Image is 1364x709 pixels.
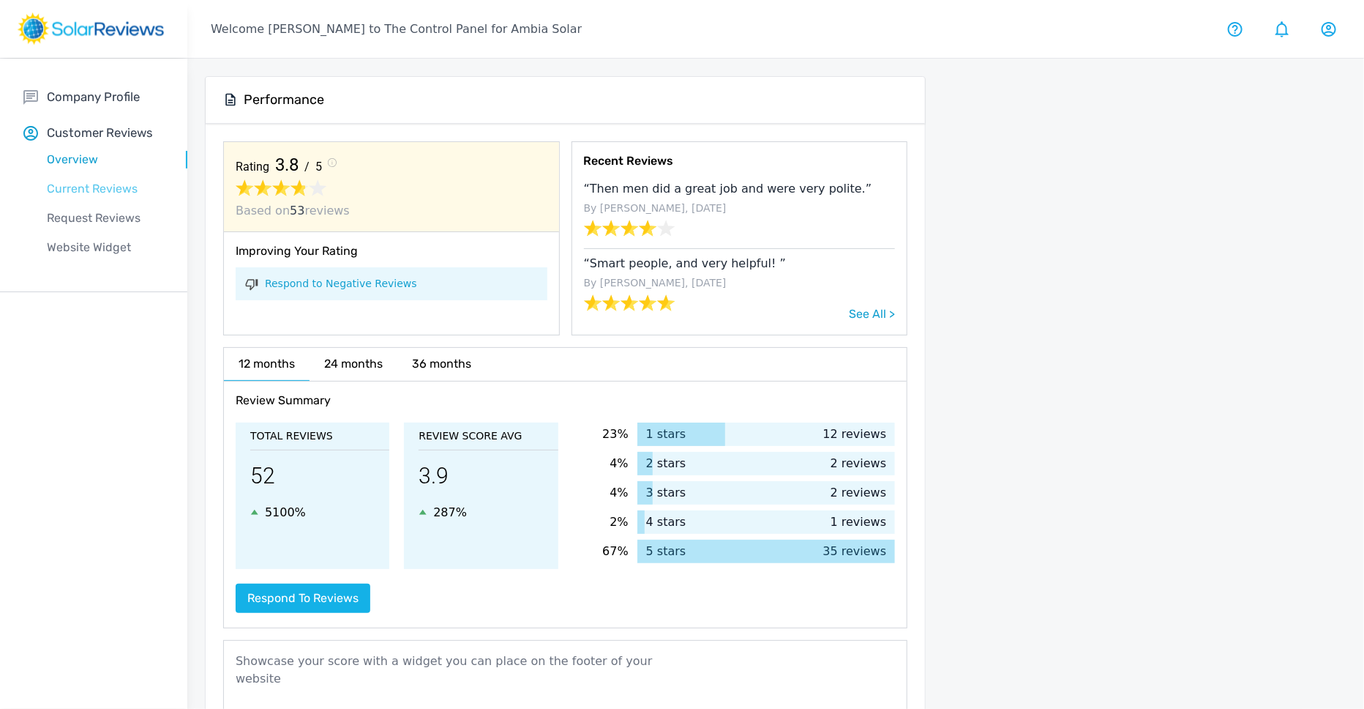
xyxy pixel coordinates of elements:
p: 3 stars [637,484,686,502]
p: Request Reviews [23,209,187,227]
p: By [PERSON_NAME], [DATE] [584,201,896,219]
h5: Performance [244,92,324,108]
p: 52 [250,450,389,504]
a: Current Reviews [23,174,187,204]
h6: Review Summary [236,393,895,423]
h6: 24 months [310,348,397,380]
p: 2% [573,513,629,531]
p: 2 reviews [831,484,896,502]
p: Overview [23,151,187,168]
a: Request Reviews [23,204,187,233]
span: Rating [236,158,269,176]
p: 5100% [265,504,306,521]
p: 23% [573,426,629,443]
button: Respond to reviews [236,584,370,613]
span: 5 [310,158,328,176]
p: Customer Reviews [47,124,153,142]
h6: 12 months [224,348,310,381]
p: 4 stars [637,513,686,531]
h6: Improving Your Rating [236,244,547,267]
p: 4% [573,455,629,472]
p: 67% [573,543,629,560]
p: 4% [573,484,629,502]
a: Overview [23,145,187,174]
a: “Then men did a great job and were very polite.”By [PERSON_NAME], [DATE] [584,174,896,249]
a: “Smart people, and very helpful! ”By [PERSON_NAME], [DATE] [584,249,896,323]
p: 2 stars [637,455,686,472]
p: Company Profile [47,88,140,106]
p: “Smart people, and very helpful! ” [584,255,896,275]
p: Welcome [PERSON_NAME] to The Control Panel for Ambia Solar [211,21,582,38]
p: 287% [433,504,467,521]
p: 1 reviews [831,513,896,531]
p: Showcase your score with a widget you can place on the footer of your website [236,653,675,699]
p: 3.9 [419,450,558,504]
p: Current Reviews [23,180,187,198]
p: “Then men did a great job and were very polite.” [584,180,896,201]
p: Based on reviews [236,202,547,220]
span: 3.8 [269,154,304,176]
p: Total Reviews [250,428,389,444]
p: 12 reviews [823,426,896,443]
h6: Recent Reviews [584,154,896,174]
p: Website Widget [23,239,187,256]
span: 53 [290,204,304,218]
p: Review Score Avg [419,428,558,444]
a: Respond to Negative Reviews [265,276,417,292]
a: Website Widget [23,233,187,262]
a: See All > [849,307,895,321]
span: / [304,158,310,176]
p: 2 reviews [831,455,896,472]
h6: 36 months [397,348,486,380]
p: By [PERSON_NAME], [DATE] [584,275,896,294]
